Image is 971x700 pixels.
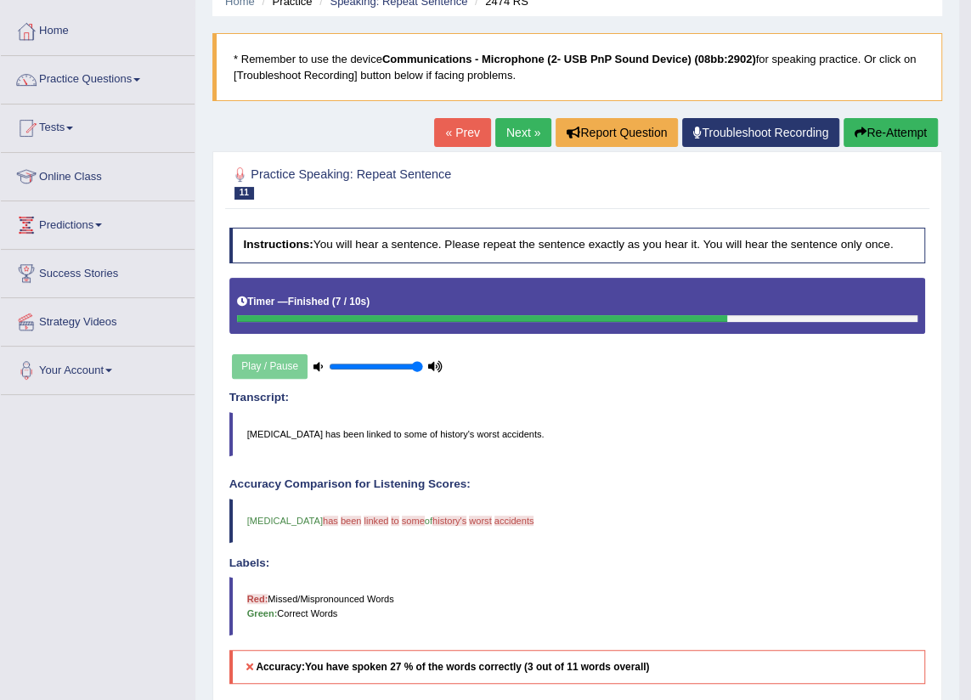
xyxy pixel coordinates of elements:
a: Troubleshoot Recording [682,118,839,147]
span: been [341,516,362,526]
h4: Accuracy Comparison for Listening Scores: [229,478,926,491]
button: Re-Attempt [844,118,938,147]
b: ) [366,296,370,308]
blockquote: * Remember to use the device for speaking practice. Or click on [Troubleshoot Recording] button b... [212,33,942,101]
span: to [391,516,398,526]
h5: Timer — [237,296,370,308]
h5: Accuracy: [229,650,926,685]
a: Success Stories [1,250,195,292]
a: Online Class [1,153,195,195]
span: accidents [494,516,534,526]
span: of [425,516,432,526]
a: Tests [1,104,195,147]
b: ( [332,296,336,308]
button: Report Question [556,118,678,147]
a: Practice Questions [1,56,195,99]
blockquote: [MEDICAL_DATA] has been linked to some of history's worst accidents. [229,412,926,456]
span: some [402,516,425,526]
span: has [323,516,338,526]
a: Home [1,8,195,50]
span: worst [469,516,491,526]
a: Strategy Videos [1,298,195,341]
b: Green: [247,608,278,618]
span: linked [364,516,388,526]
h4: Labels: [229,557,926,570]
span: 11 [234,187,254,200]
b: Communications - Microphone (2- USB PnP Sound Device) (08bb:2902) [382,53,756,65]
h2: Practice Speaking: Repeat Sentence [229,164,661,200]
a: Your Account [1,347,195,389]
span: [MEDICAL_DATA] [247,516,323,526]
h4: You will hear a sentence. Please repeat the sentence exactly as you hear it. You will hear the se... [229,228,926,263]
b: You have spoken 27 % of the words correctly (3 out of 11 words overall) [305,661,649,673]
a: « Prev [434,118,490,147]
a: Predictions [1,201,195,244]
b: Finished [288,296,330,308]
blockquote: Missed/Mispronounced Words Correct Words [229,577,926,635]
span: history's [432,516,466,526]
b: Instructions: [243,238,313,251]
b: Red: [247,594,268,604]
h4: Transcript: [229,392,926,404]
b: 7 / 10s [336,296,366,308]
a: Next » [495,118,551,147]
